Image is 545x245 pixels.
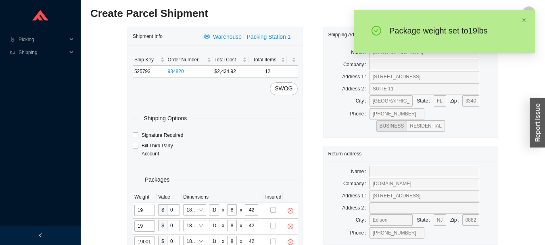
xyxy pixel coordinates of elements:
[342,83,369,94] label: Address 2
[138,142,185,158] span: Bill Third Party Account
[157,191,182,203] th: Value
[356,95,370,107] label: City
[343,59,370,70] label: Company
[222,206,224,214] div: x
[263,191,283,203] th: Insured
[133,29,199,44] div: Shipment Info
[450,95,462,107] label: Zip
[526,6,531,19] span: JT
[158,220,167,231] span: $
[138,114,193,123] span: Shipping Options
[351,166,369,177] label: Name
[158,204,167,216] span: $
[213,32,290,42] span: Warehouse - Packing Station 1
[240,206,242,214] div: x
[417,214,433,226] label: State
[209,220,219,231] input: L
[133,54,166,66] th: Ship Key sortable
[245,220,258,231] input: H
[213,66,249,77] td: $2,434.92
[166,54,213,66] th: Order Number sortable
[182,191,263,203] th: Dimensions
[275,84,292,93] span: SWOG
[215,56,241,64] span: Total Cost
[285,208,296,214] span: close-circle
[285,239,296,245] span: close-circle
[199,31,297,42] button: printerWarehouse - Packing Station 1
[248,54,286,66] th: Total Items sortable
[204,34,211,40] span: printer
[287,54,298,66] th: undefined sortable
[38,233,43,238] span: left
[285,205,296,216] button: close-circle
[133,191,157,203] th: Weight
[350,108,370,119] label: Phone
[168,56,205,64] span: Order Number
[343,178,370,189] label: Company
[134,56,159,64] span: Ship Key
[372,26,381,37] span: check-circle
[168,69,184,74] a: 934820
[245,204,258,216] input: H
[139,175,175,184] span: Packages
[450,214,462,226] label: Zip
[19,33,67,46] span: Picking
[186,220,203,231] span: 18*8*42 big faucet
[417,95,433,107] label: State
[350,227,370,239] label: Phone
[133,66,166,77] td: 525793
[342,71,369,82] label: Address 1
[270,82,297,95] button: SWOG
[356,214,370,226] label: City
[328,32,372,38] span: Shipping Address
[250,56,279,64] span: Total Items
[285,221,296,232] button: close-circle
[186,205,203,215] span: 18*8*42 big faucet
[389,26,510,36] div: Package weight set to 19 lb s
[209,204,219,216] input: L
[380,123,404,129] span: BUSINESS
[351,47,369,58] label: Name
[328,146,493,161] div: Return Address
[138,131,186,139] span: Signature Required
[227,220,237,231] input: W
[522,18,526,23] span: close
[285,224,296,229] span: close-circle
[342,190,369,201] label: Address 1
[227,204,237,216] input: W
[248,66,286,77] td: 12
[342,202,369,214] label: Address 2
[410,123,442,129] span: RESIDENTIAL
[19,46,67,59] span: Shipping
[222,222,224,230] div: x
[90,6,424,21] h2: Create Parcel Shipment
[240,222,242,230] div: x
[213,54,249,66] th: Total Cost sortable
